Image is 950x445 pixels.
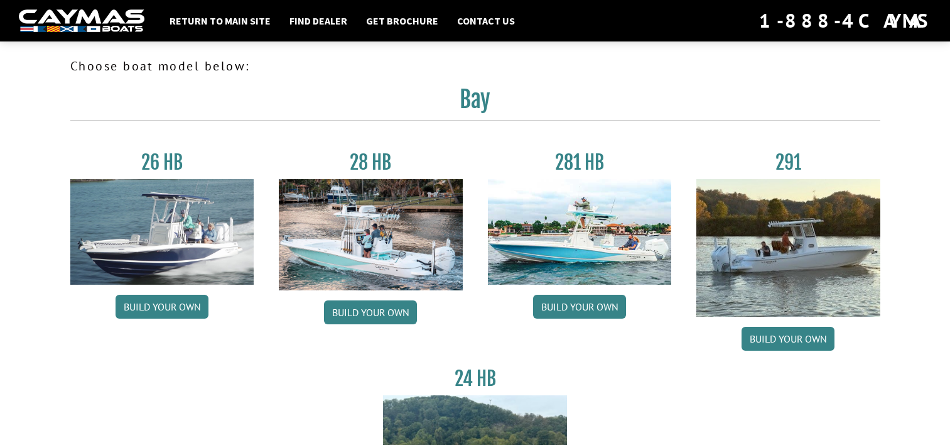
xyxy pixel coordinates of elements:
a: Return to main site [163,13,277,29]
h3: 28 HB [279,151,463,174]
img: 291_Thumbnail.jpg [696,179,880,317]
a: Find Dealer [283,13,354,29]
img: white-logo-c9c8dbefe5ff5ceceb0f0178aa75bf4bb51f6bca0971e226c86eb53dfe498488.png [19,9,144,33]
h3: 26 HB [70,151,254,174]
img: 28_hb_thumbnail_for_caymas_connect.jpg [279,179,463,290]
h3: 291 [696,151,880,174]
img: 28-hb-twin.jpg [488,179,672,285]
a: Build your own [533,295,626,319]
a: Build your own [116,295,208,319]
h3: 281 HB [488,151,672,174]
a: Get Brochure [360,13,445,29]
h2: Bay [70,85,880,121]
img: 26_new_photo_resized.jpg [70,179,254,285]
a: Build your own [742,327,834,351]
p: Choose boat model below: [70,57,880,75]
a: Contact Us [451,13,521,29]
div: 1-888-4CAYMAS [759,7,931,35]
a: Build your own [324,300,417,324]
h3: 24 HB [383,367,567,390]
